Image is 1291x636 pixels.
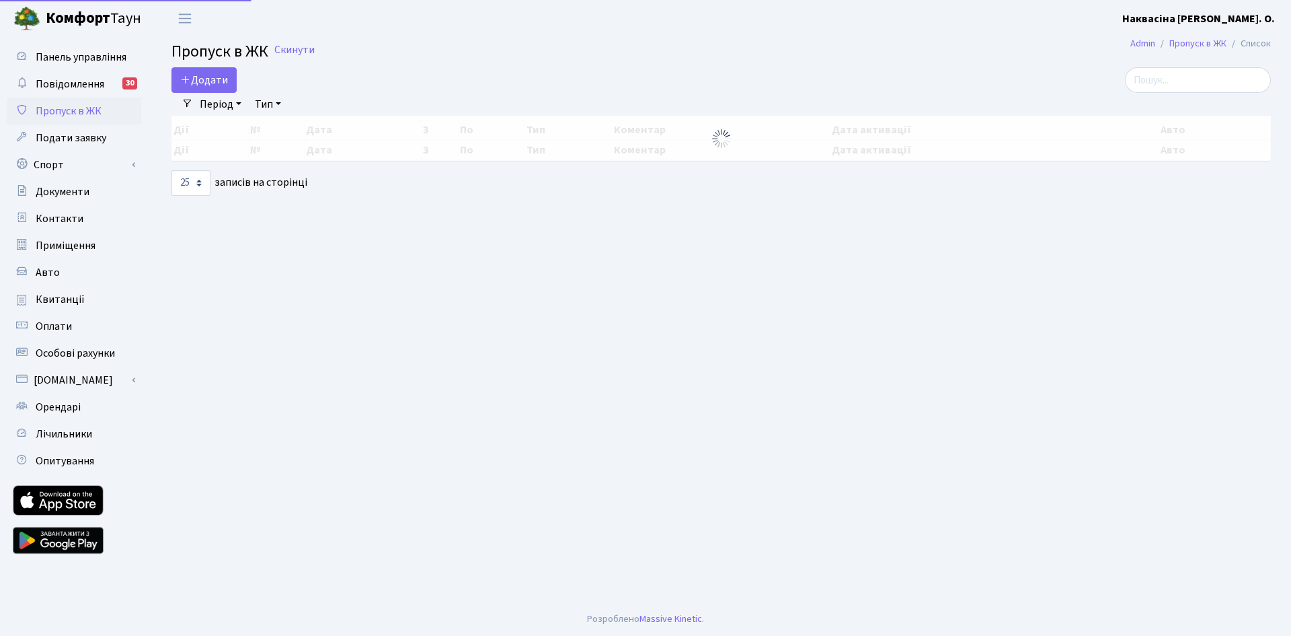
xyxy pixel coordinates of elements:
[711,128,732,149] img: Обробка...
[1130,36,1155,50] a: Admin
[7,232,141,259] a: Приміщення
[13,5,40,32] img: logo.png
[7,44,141,71] a: Панель управління
[36,346,115,361] span: Особові рахунки
[168,7,202,30] button: Переключити навігацію
[36,211,83,226] span: Контакти
[7,367,141,394] a: [DOMAIN_NAME]
[36,104,102,118] span: Пропуск в ЖК
[1110,30,1291,58] nav: breadcrumb
[7,98,141,125] a: Пропуск в ЖК
[180,73,228,87] span: Додати
[7,259,141,286] a: Авто
[46,7,110,29] b: Комфорт
[7,125,141,151] a: Подати заявку
[36,292,85,307] span: Квитанції
[7,421,141,448] a: Лічильники
[1125,67,1271,93] input: Пошук...
[1226,36,1271,51] li: Список
[36,77,104,92] span: Повідомлення
[171,40,268,63] span: Пропуск в ЖК
[274,44,315,57] a: Скинути
[7,394,141,421] a: Орендарі
[7,448,141,474] a: Опитування
[7,178,141,205] a: Документи
[7,286,141,313] a: Квитанції
[7,313,141,340] a: Оплати
[639,612,702,626] a: Massive Kinetic
[36,131,106,145] span: Подати заявку
[7,205,141,232] a: Контакти
[7,71,141,98] a: Повідомлення30
[587,612,704,627] div: Розроблено .
[171,170,307,196] label: записів на сторінці
[46,7,141,30] span: Таун
[36,50,126,65] span: Панель управління
[7,151,141,178] a: Спорт
[36,454,94,468] span: Опитування
[1169,36,1226,50] a: Пропуск в ЖК
[36,319,72,334] span: Оплати
[249,93,286,116] a: Тип
[36,184,89,199] span: Документи
[171,170,210,196] select: записів на сторінці
[36,238,95,253] span: Приміщення
[36,427,92,441] span: Лічильники
[7,340,141,367] a: Особові рахунки
[171,67,237,93] a: Додати
[122,77,137,90] div: 30
[1122,11,1275,27] a: Наквасіна [PERSON_NAME]. О.
[36,265,60,280] span: Авто
[36,400,81,415] span: Орендарі
[194,93,247,116] a: Період
[1122,11,1275,26] b: Наквасіна [PERSON_NAME]. О.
